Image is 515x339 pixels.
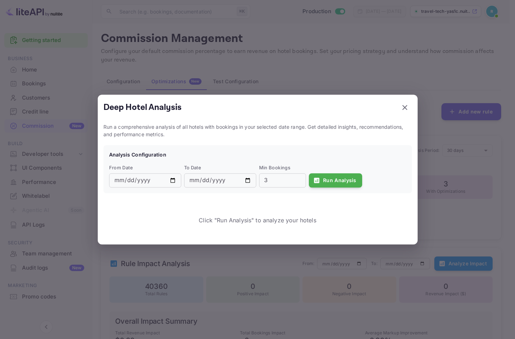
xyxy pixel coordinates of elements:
p: Run a comprehensive analysis of all hotels with bookings in your selected date range. Get detaile... [103,123,412,138]
span: To Date [184,164,256,172]
span: Min Bookings [259,164,306,172]
p: Click "Run Analysis" to analyze your hotels [118,216,398,224]
span: From Date [109,164,181,172]
h5: Deep Hotel Analysis [103,102,182,113]
h6: Analysis Configuration [109,151,406,159]
button: Run Analysis [309,173,362,187]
